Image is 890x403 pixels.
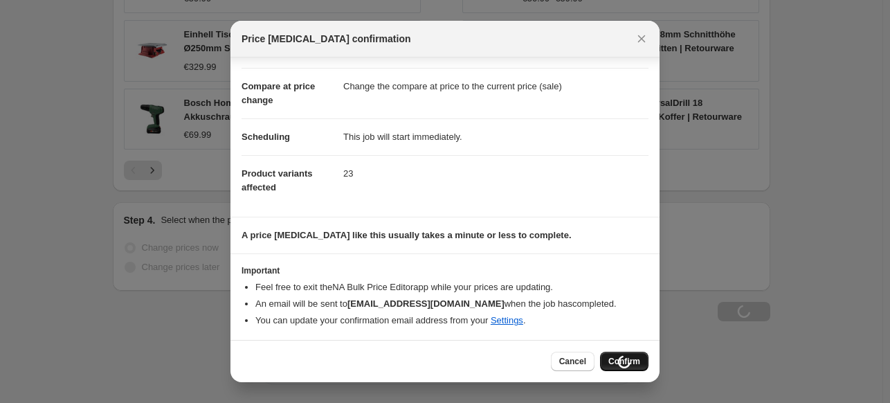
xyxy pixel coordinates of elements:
b: A price [MEDICAL_DATA] like this usually takes a minute or less to complete. [242,230,572,240]
b: [EMAIL_ADDRESS][DOMAIN_NAME] [347,298,505,309]
span: Cancel [559,356,586,367]
h3: Important [242,265,648,276]
span: Product variants affected [242,168,313,192]
dd: Change the compare at price to the current price (sale) [343,68,648,105]
dd: 23 [343,155,648,192]
span: Scheduling [242,132,290,142]
span: Price [MEDICAL_DATA] confirmation [242,32,411,46]
li: Feel free to exit the NA Bulk Price Editor app while your prices are updating. [255,280,648,294]
dd: This job will start immediately. [343,118,648,155]
span: Compare at price change [242,81,315,105]
li: You can update your confirmation email address from your . [255,314,648,328]
li: An email will be sent to when the job has completed . [255,297,648,311]
a: Settings [491,315,523,325]
button: Close [632,29,651,48]
button: Cancel [551,352,594,371]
